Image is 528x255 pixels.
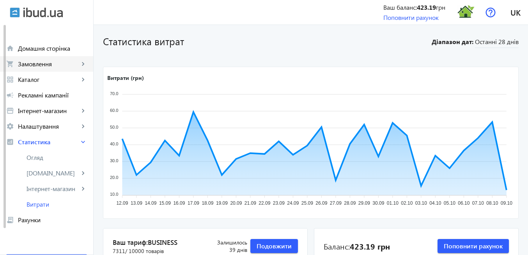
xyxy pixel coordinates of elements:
[125,247,164,255] span: / 10000 товарів
[18,91,87,99] span: Рекламні кампанії
[216,201,228,206] tspan: 19.09
[107,74,144,81] text: Витрати (грн)
[18,60,79,68] span: Замовлення
[23,7,63,18] img: ibud_text.svg
[6,91,14,99] mat-icon: campaign
[110,91,118,96] tspan: 70.0
[485,7,496,18] img: help.svg
[458,201,470,206] tspan: 06.10
[350,241,390,251] b: 423.19 грн
[27,200,87,208] span: Витрати
[131,201,142,206] tspan: 13.09
[148,238,177,246] span: Business
[110,192,118,197] tspan: 10.0
[145,201,156,206] tspan: 14.09
[324,241,390,251] div: Баланс:
[6,60,14,68] mat-icon: shopping_cart
[6,122,14,130] mat-icon: settings
[301,201,313,206] tspan: 25.09
[438,239,509,253] button: Поповнити рахунок
[173,201,185,206] tspan: 16.09
[159,201,171,206] tspan: 15.09
[387,201,399,206] tspan: 01.10
[358,201,370,206] tspan: 29.09
[79,122,87,130] mat-icon: keyboard_arrow_right
[245,201,256,206] tspan: 21.09
[417,3,436,11] b: 423.19
[344,201,356,206] tspan: 28.09
[79,169,87,177] mat-icon: keyboard_arrow_right
[444,242,503,250] span: Поповнити рахунок
[250,239,298,253] button: Подовжити
[6,107,14,115] mat-icon: storefront
[79,138,87,146] mat-icon: keyboard_arrow_right
[18,216,87,224] span: Рахунки
[18,122,79,130] span: Налаштування
[188,201,199,206] tspan: 17.09
[6,76,14,83] mat-icon: grid_view
[431,37,473,46] b: Діапазон дат:
[457,4,475,21] img: 5a3a55cfc4d715729-15137724957-termodom.jpg
[201,239,247,254] div: 39 днів
[401,201,413,206] tspan: 02.10
[110,175,118,180] tspan: 20.0
[110,158,118,163] tspan: 30.0
[113,238,201,247] span: Ваш тариф:
[27,185,79,193] span: Інтернет-магазин
[103,34,427,48] h1: Статистика витрат
[79,76,87,83] mat-icon: keyboard_arrow_right
[79,185,87,193] mat-icon: keyboard_arrow_right
[18,76,79,83] span: Каталог
[10,7,20,18] img: ibud.svg
[372,201,384,206] tspan: 30.09
[472,201,484,206] tspan: 07.10
[230,201,242,206] tspan: 20.09
[202,201,213,206] tspan: 18.09
[383,3,445,12] div: Ваш баланс: грн
[18,107,79,115] span: Інтернет-магазин
[113,247,164,255] span: 7311
[510,7,521,17] span: uk
[110,142,118,146] tspan: 40.0
[18,138,79,146] span: Статистика
[79,107,87,115] mat-icon: keyboard_arrow_right
[18,44,87,52] span: Домашня сторінка
[27,169,79,177] span: [DOMAIN_NAME]
[110,125,118,129] tspan: 50.0
[315,201,327,206] tspan: 26.09
[444,201,455,206] tspan: 05.10
[27,154,87,161] span: Огляд
[6,138,14,146] mat-icon: analytics
[201,239,247,246] span: Залишилось
[110,108,118,113] tspan: 60.0
[287,201,299,206] tspan: 24.09
[257,242,292,250] span: Подовжити
[383,13,439,21] a: Поповнити рахунок
[79,60,87,68] mat-icon: keyboard_arrow_right
[501,201,512,206] tspan: 09.10
[6,44,14,52] mat-icon: home
[6,216,14,224] mat-icon: receipt_long
[116,201,128,206] tspan: 12.09
[259,201,270,206] tspan: 22.09
[429,201,441,206] tspan: 04.10
[486,201,498,206] tspan: 08.10
[273,201,285,206] tspan: 23.09
[330,201,342,206] tspan: 27.09
[475,37,519,48] span: Останні 28 днів
[415,201,427,206] tspan: 03.10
